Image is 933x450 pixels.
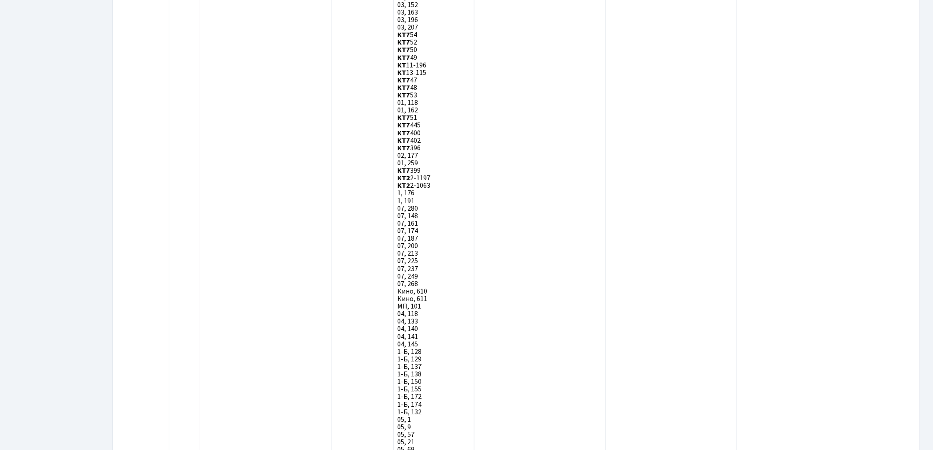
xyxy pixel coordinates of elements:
[397,121,410,130] b: КТ7
[397,75,410,85] b: КТ7
[397,60,406,70] b: КТ
[397,90,410,100] b: КТ7
[397,68,406,78] b: КТ
[397,143,410,153] b: КТ7
[397,53,410,63] b: КТ7
[397,30,410,40] b: КТ7
[397,45,410,55] b: КТ7
[397,181,410,190] b: КТ2
[397,166,410,175] b: КТ7
[397,173,410,183] b: КТ2
[397,128,410,138] b: КТ7
[397,113,410,123] b: КТ7
[397,136,410,145] b: КТ7
[397,83,410,93] b: КТ7
[397,37,410,47] b: КТ7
